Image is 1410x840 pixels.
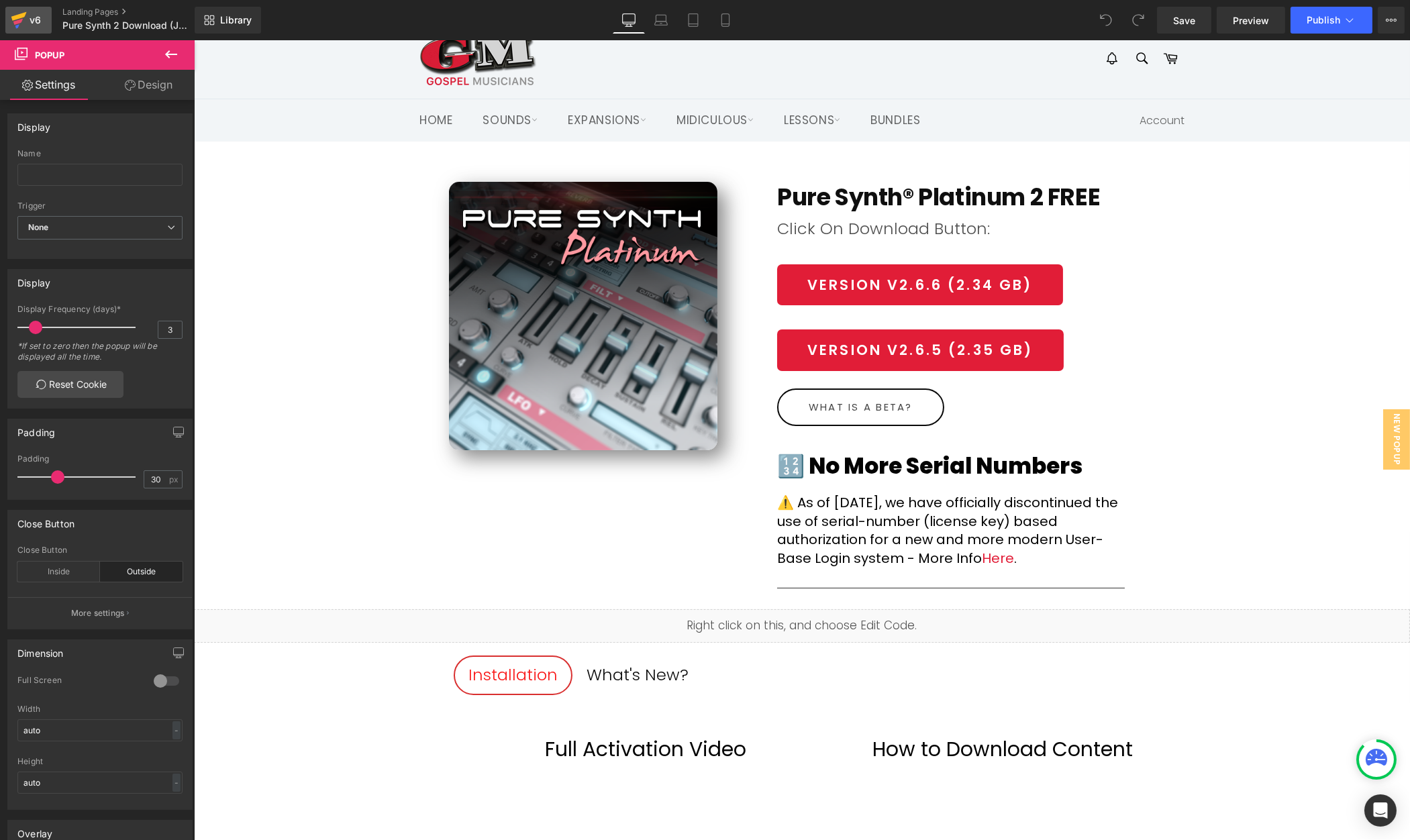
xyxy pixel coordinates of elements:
span: Publish [1307,15,1340,25]
a: MIDIculous [469,59,573,101]
div: Outside [100,562,183,582]
a: Lessons [576,59,660,101]
div: Close Button [17,511,74,529]
p: Click On Download Button: [583,172,931,205]
a: Tablet [677,7,709,34]
span: What is a Beta? [615,360,719,374]
a: Reset Cookie [17,371,123,398]
div: Trigger [17,201,183,211]
div: Dimension [17,640,64,659]
a: Here [788,509,820,527]
div: Name [17,149,183,158]
span: px [169,475,181,484]
span: VERSION v2.6.5 (2.35 GB) [613,300,840,319]
div: Close Button [17,545,183,555]
div: Padding [17,454,183,464]
a: Home [212,59,272,101]
a: Bundles [663,59,740,101]
strong: How to Download Content [678,694,939,723]
a: Preview [1217,7,1285,34]
div: Display [17,114,50,133]
div: v6 [27,11,44,29]
div: Height [17,757,183,766]
div: Display Frequency (days)* [17,305,183,314]
a: Account [939,60,997,101]
a: New Library [195,7,261,34]
strong: Full Activation Video [351,694,552,723]
img: Pure Synth® Platinum 2 FREE [255,142,523,410]
span: New Popup [1189,369,1216,429]
div: - [172,721,181,739]
a: Landing Pages [62,7,217,17]
span: VERSION v2.6.6 (2.34 GB) [613,235,839,254]
a: Laptop [645,7,677,34]
span: Preview [1233,13,1269,28]
a: Design [100,70,197,100]
span: Library [220,14,252,26]
div: Inside [17,562,100,582]
b: ⚠️ As of [DATE], we have officially discontinued the use of serial-number (license key) based aut... [583,453,924,527]
a: v6 [5,7,52,34]
a: Pure Synth® Platinum 2 FREE [583,142,906,172]
a: Mobile [709,7,742,34]
div: Overlay [17,821,52,839]
button: More settings [8,597,192,629]
span: Pure Synth 2 Download (Javascript Webhook) [62,20,191,31]
button: Publish [1291,7,1372,34]
div: - [172,774,181,792]
a: VERSION v2.6.6 (2.34 GB) [583,224,869,266]
p: More settings [71,607,125,619]
div: What's New? [393,622,495,647]
div: *If set to zero then the popup will be displayed all the time.​ [17,341,183,371]
a: VERSION v2.6.5 (2.35 GB) [583,289,870,331]
input: auto [17,772,183,794]
div: Display [17,270,50,288]
div: Full Screen [17,675,140,689]
div: Padding [17,419,55,438]
a: What is a Beta? [583,348,750,386]
input: auto [17,719,183,741]
div: Open Intercom Messenger [1364,794,1397,827]
div: Installation [274,622,364,647]
b: None [28,222,49,232]
button: Redo [1125,7,1152,34]
span: Popup [35,50,64,60]
a: Sounds [275,59,357,101]
h1: 🔢 No More Serial Numbers [583,413,931,439]
a: Expansions [360,59,466,101]
a: Desktop [613,7,645,34]
div: Width [17,704,183,714]
button: Undo [1093,7,1119,34]
button: More [1378,7,1405,34]
span: Save [1173,13,1195,28]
